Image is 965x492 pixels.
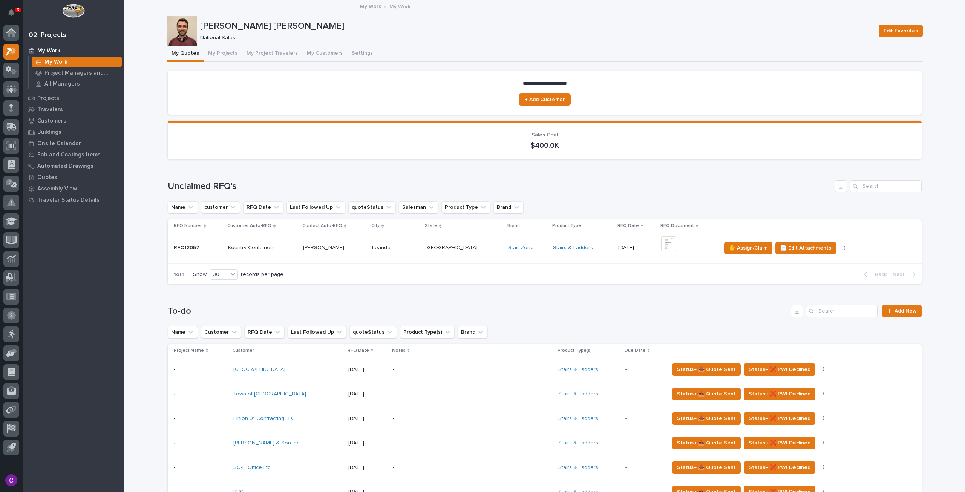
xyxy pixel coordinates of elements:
button: Product Type [441,201,490,213]
p: - [393,440,525,446]
div: 30 [210,271,228,279]
button: RFQ Date [244,326,285,338]
span: Status→ ❌ PWI Declined [749,389,810,399]
span: + Add Customer [525,97,565,102]
p: - [625,440,663,446]
p: - [174,414,177,422]
p: Kountry Containers [228,243,276,251]
button: Customer [201,326,241,338]
a: Stairs & Ladders [558,366,598,373]
div: Search [806,305,878,317]
p: - [625,415,663,422]
button: Status→ 📤 Quote Sent [672,388,741,400]
p: 1 of 1 [168,265,190,284]
p: records per page [241,271,283,278]
span: Next [893,271,909,278]
p: Brand [507,222,520,230]
button: Next [890,271,922,278]
span: Status→ ❌ PWI Declined [749,414,810,423]
button: My Projects [204,46,242,62]
button: Last Followed Up [288,326,346,338]
p: [GEOGRAPHIC_DATA] [426,243,479,251]
p: Due Date [625,346,646,355]
tr: -- Town of [GEOGRAPHIC_DATA] [DATE]-Stairs & Ladders -Status→ 📤 Quote SentStatus→ ❌ PWI Declined [168,382,922,406]
p: RFQ Document [660,222,694,230]
span: Status→ ❌ PWI Declined [749,463,810,472]
span: Status→ 📤 Quote Sent [677,389,736,399]
p: Leander [372,243,394,251]
tr: -- [PERSON_NAME] & Son Inc [DATE]-Stairs & Ladders -Status→ 📤 Quote SentStatus→ ❌ PWI Declined [168,431,922,455]
p: Onsite Calendar [37,140,81,147]
a: All Managers [29,78,124,89]
button: Status→ 📤 Quote Sent [672,461,741,474]
p: - [625,464,663,471]
a: Stairs & Ladders [558,464,598,471]
p: [DATE] [348,366,386,373]
span: Add New [895,308,917,314]
a: Stairs & Ladders [558,440,598,446]
a: My Work [23,45,124,56]
div: 02. Projects [29,31,66,40]
span: Back [870,271,887,278]
p: RFQ Date [348,346,369,355]
span: Sales Goal [532,132,558,138]
span: Status→ 📤 Quote Sent [677,414,736,423]
button: Notifications [3,5,19,20]
button: Salesman [399,201,438,213]
p: [PERSON_NAME] [303,243,346,251]
p: Travelers [37,106,63,113]
p: Quotes [37,174,57,181]
p: Product Type [552,222,581,230]
p: My Work [389,2,411,10]
span: Status→ ❌ PWI Declined [749,438,810,448]
a: + Add Customer [519,93,571,106]
button: Brand [458,326,488,338]
button: Status→ ❌ PWI Declined [744,388,815,400]
button: Status→ ❌ PWI Declined [744,412,815,425]
tr: RFQ12057RFQ12057 Kountry ContainersKountry Containers [PERSON_NAME][PERSON_NAME] LeanderLeander [... [168,233,922,263]
p: [DATE] [348,391,386,397]
button: users-avatar [3,472,19,488]
a: Stairs & Ladders [558,415,598,422]
span: Status→ ❌ PWI Declined [749,365,810,374]
a: Assembly View [23,183,124,194]
div: Notifications3 [9,9,19,21]
p: National Sales [200,35,870,41]
a: Stairs & Ladders [553,245,593,251]
button: Back [858,271,890,278]
p: Automated Drawings [37,163,93,170]
p: Product Type(s) [558,346,592,355]
p: - [174,438,177,446]
button: ✋ Assign/Claim [724,242,772,254]
tr: -- [GEOGRAPHIC_DATA] [DATE]-Stairs & Ladders -Status→ 📤 Quote SentStatus→ ❌ PWI Declined [168,357,922,382]
button: 📄 Edit Attachments [775,242,836,254]
p: RFQ Number [174,222,202,230]
button: RFQ Date [243,201,283,213]
img: Workspace Logo [62,4,84,18]
a: Stairs & Ladders [558,391,598,397]
button: customer [201,201,240,213]
p: Contact Auto-RFQ [302,222,342,230]
a: My Work [29,57,124,67]
a: Projects [23,92,124,104]
button: My Customers [302,46,347,62]
button: Status→ ❌ PWI Declined [744,437,815,449]
button: quoteStatus [349,326,397,338]
p: [DATE] [348,464,386,471]
a: Buildings [23,126,124,138]
button: Status→ 📤 Quote Sent [672,412,741,425]
a: [PERSON_NAME] & Son Inc [233,440,299,446]
p: RFQ12057 [174,243,201,251]
a: Onsite Calendar [23,138,124,149]
p: [PERSON_NAME] [PERSON_NAME] [200,21,873,32]
h1: Unclaimed RFQ's [168,181,832,192]
p: Customer Auto-RFQ [227,222,271,230]
p: Assembly View [37,185,77,192]
p: - [625,366,663,373]
a: Add New [882,305,922,317]
p: [DATE] [348,415,386,422]
button: Name [168,326,198,338]
a: Pinion 91 Contracting LLC [233,415,295,422]
a: Automated Drawings [23,160,124,172]
tr: -- Pinion 91 Contracting LLC [DATE]-Stairs & Ladders -Status→ 📤 Quote SentStatus→ ❌ PWI Declined [168,406,922,431]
